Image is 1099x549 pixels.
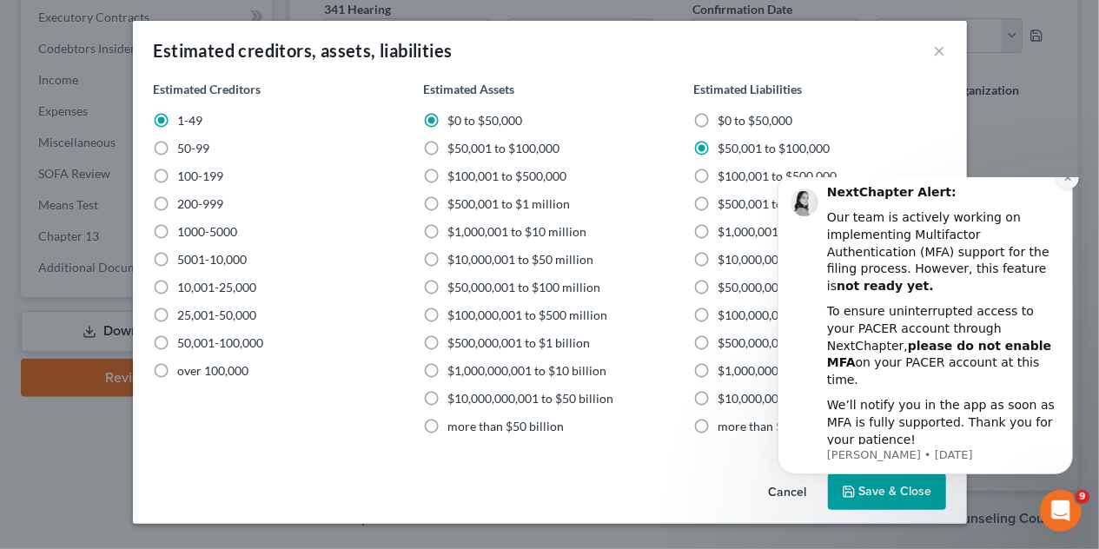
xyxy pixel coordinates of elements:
[178,113,203,128] span: 1-49
[178,335,264,350] span: 50,001-100,000
[718,252,864,267] span: $10,000,001 to $50 million
[178,363,249,378] span: over 100,000
[751,177,1099,502] iframe: Intercom notifications message
[76,126,308,211] div: To ensure uninterrupted access to your PACER account through NextChapter, on your PACER account a...
[718,363,877,378] span: $1,000,000,001 to $10 billion
[718,419,834,433] span: more than $50 billion
[718,308,877,322] span: $100,000,001 to $500 million
[693,80,802,98] label: Estimated Liabilities
[447,308,607,322] span: $100,000,001 to $500 million
[447,391,613,406] span: $10,000,000,001 to $50 billion
[76,220,308,271] div: We’ll notify you in the app as soon as MFA is fully supported. Thank you for your patience!
[1076,490,1089,504] span: 9
[154,80,262,98] label: Estimated Creditors
[718,335,857,350] span: $500,000,001to $1 billion
[178,141,210,155] span: 50-99
[447,224,586,239] span: $1,000,001 to $10 million
[447,196,570,211] span: $500,001 to $1 million
[718,141,830,155] span: $50,001 to $100,000
[76,32,308,117] div: Our team is actively working on implementing Multifactor Authentication (MFA) support for the fil...
[178,196,224,211] span: 200-999
[447,335,590,350] span: $500,000,001 to $1 billion
[934,40,946,61] button: ×
[718,280,871,294] span: $50,000,001 to $100 million
[76,178,104,192] b: MFA
[718,169,837,183] span: $100,001 to $500,000
[154,38,453,63] div: Estimated creditors, assets, liabilities
[178,252,248,267] span: 5001-10,000
[447,141,559,155] span: $50,001 to $100,000
[447,419,564,433] span: more than $50 billion
[156,162,300,175] b: please do not enable
[447,252,593,267] span: $10,000,001 to $50 million
[1040,490,1082,532] iframe: Intercom live chat
[85,102,182,116] b: not ready yet.
[178,308,257,322] span: 25,001-50,000
[178,224,238,239] span: 1000-5000
[76,7,308,268] div: Message content
[447,113,522,128] span: $0 to $50,000
[718,391,881,406] span: $10,000,000,001to $50 billion
[718,196,840,211] span: $500,001 to $1 million
[76,8,205,22] b: NextChapter Alert:
[76,270,308,286] p: Message from Lindsey, sent 4w ago
[447,363,606,378] span: $1,000,000,001 to $10 billion
[423,80,514,98] label: Estimated Assets
[447,169,566,183] span: $100,001 to $500,000
[718,224,857,239] span: $1,000,001 to $10 million
[178,280,257,294] span: 10,001-25,000
[447,280,600,294] span: $50,000,001 to $100 million
[718,113,792,128] span: $0 to $50,000
[39,11,67,39] img: Profile image for Lindsey
[178,169,224,183] span: 100-199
